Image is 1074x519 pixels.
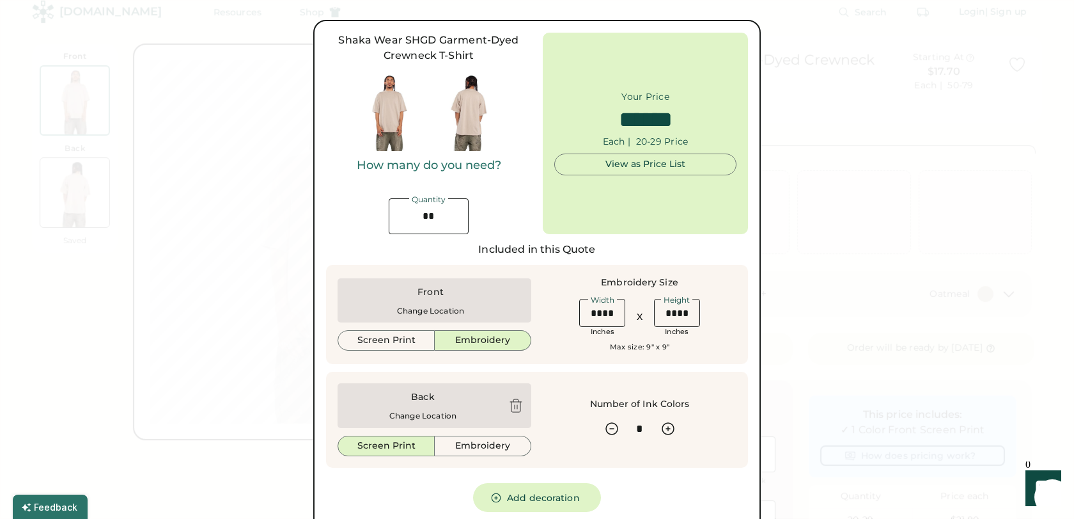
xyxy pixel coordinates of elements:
div: How many do you need? [357,159,501,173]
div: Embroidery Size [601,276,678,289]
div: Inches [591,327,615,337]
div: Quantity [409,196,448,204]
div: Change Location [389,411,456,420]
div: Included in this Quote [326,242,748,257]
div: View as Price List [565,158,726,171]
div: Number of Ink Colors [590,398,690,411]
div: X [637,311,642,324]
div: Max size: 9" x 9" [610,342,669,353]
div: Back [411,391,434,404]
img: SHGD-Oatmeal-Front.jpg [349,71,429,151]
button: Add decoration [473,483,601,512]
button: Embroidery [435,330,531,351]
div: Height [661,296,692,304]
div: Front [417,286,444,299]
div: Shaka Wear SHGD Garment-Dyed Crewneck T-Shirt [326,33,531,63]
div: Your Price [621,91,669,104]
div: Each | 20-29 Price [603,136,689,148]
iframe: Front Chat [1013,461,1068,516]
button: Screen Print [338,436,435,456]
div: Width [588,296,617,304]
div: Change Location [397,307,464,315]
img: SHGD-Oatmeal-Back.jpg [429,71,509,151]
div: Inches [665,327,689,337]
button: Embroidery [435,436,531,456]
button: Screen Print [338,330,435,351]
